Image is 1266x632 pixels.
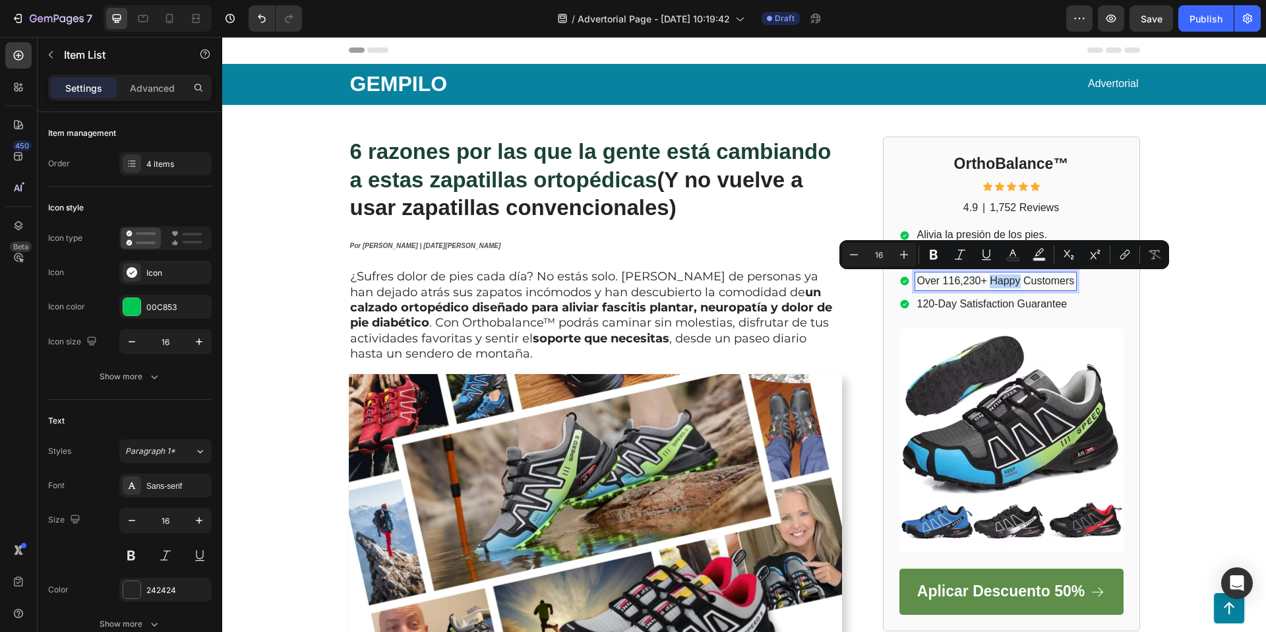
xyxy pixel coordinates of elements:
div: Rich Text Editor. Editing area: main [693,236,855,253]
p: Over 116,230+ Happy Customers [695,237,853,251]
div: Icon [146,267,208,279]
p: Alivia la presión de los pies. [695,191,853,205]
p: 1,752 Reviews [768,164,837,178]
p: 4.9 [741,164,756,178]
img: gempages_581753723718468456-246d2241-08ec-41bd-8dfd-8b545bcd64ab.jpg [677,292,901,516]
p: Recomendado por podólogos. [695,214,853,228]
span: / [572,12,575,26]
p: Aplicar Descuento 50% [695,545,862,565]
p: | [760,164,763,178]
div: Text [48,415,65,427]
div: 00C853 [146,301,208,313]
h1: (Y no vuelve a usar zapatillas convencionales) [127,100,620,187]
span: Save [1141,13,1162,24]
div: Item management [48,127,116,139]
div: 4 items [146,158,208,170]
strong: un calzado ortopédico diseñado para aliviar fascitis plantar, neuropatía y dolor de pie diabético [128,248,610,294]
div: 242424 [146,585,208,596]
div: Undo/Redo [249,5,302,32]
div: Publish [1190,12,1222,26]
a: Aplicar Descuento 50% [677,532,901,578]
button: 7 [5,5,98,32]
strong: Por [PERSON_NAME] | [DATE][PERSON_NAME] [128,205,279,212]
p: 7 [86,11,92,26]
div: Font [48,480,65,491]
p: Settings [65,81,102,95]
div: Icon color [48,301,85,313]
div: Beta [10,241,32,252]
button: Show more [48,365,212,389]
p: Advanced [130,81,175,95]
div: Icon type [48,232,82,244]
p: Item List [64,47,176,63]
iframe: Design area [222,37,1266,632]
span: Advertorial Page - [DATE] 10:19:42 [578,12,730,26]
div: Rich Text Editor. Editing area: main [693,212,855,230]
div: Icon style [48,202,84,214]
span: Paragraph 1* [125,445,175,457]
div: Editor contextual toolbar [839,240,1169,269]
div: Icon size [48,333,100,351]
div: Icon [48,267,64,278]
span: 6 razones por las que la gente está cambiando a estas zapatillas ortopédicas [128,102,609,155]
div: Rich Text Editor. Editing area: main [693,189,855,207]
div: Rich Text Editor. Editing area: main [693,259,855,276]
div: Show more [100,617,161,631]
div: 450 [13,141,32,151]
div: Color [48,584,69,596]
span: Draft [775,13,795,24]
p: 120-Day Satisfaction Guarantee [695,261,853,274]
div: Size [48,511,83,529]
strong: soporte que necesitas [311,294,447,309]
div: Show more [100,370,161,383]
div: Order [48,158,70,170]
p: ¿Sufres dolor de pies cada día? No estás solo. [PERSON_NAME] de personas ya han dejado atrás sus ... [128,232,618,325]
h2: Rich Text Editor. Editing area: main [677,116,901,139]
div: Open Intercom Messenger [1221,567,1253,599]
button: Publish [1178,5,1234,32]
p: OrthoBalance™ [678,117,900,137]
button: Save [1130,5,1173,32]
div: Sans-serif [146,480,208,492]
div: Styles [48,445,71,457]
p: Advertorial [526,40,917,54]
button: Paragraph 1* [119,439,212,463]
